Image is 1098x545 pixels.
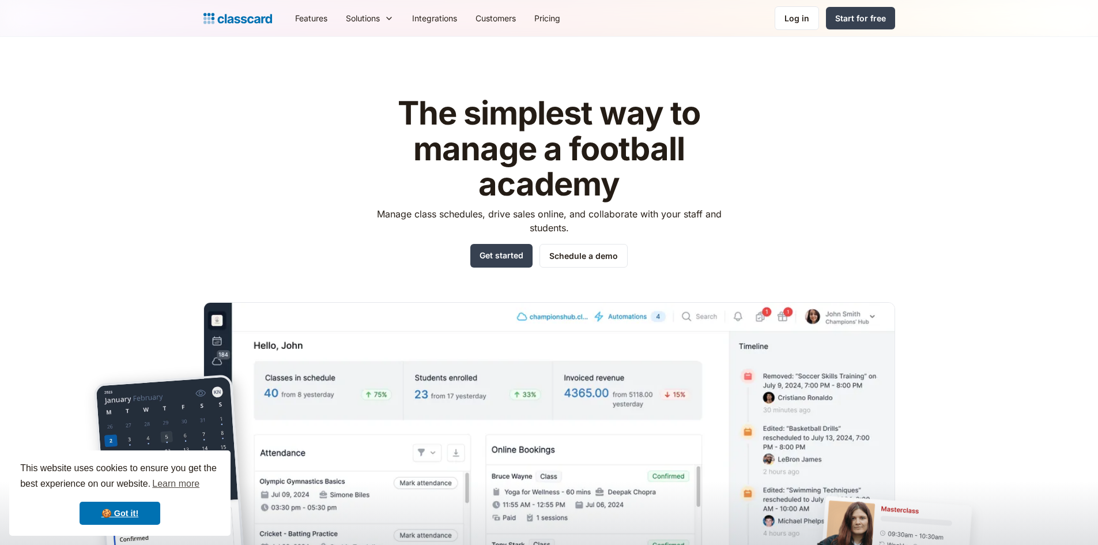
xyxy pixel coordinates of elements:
div: Solutions [346,12,380,24]
p: Manage class schedules, drive sales online, and collaborate with your staff and students. [366,207,732,235]
a: dismiss cookie message [80,502,160,525]
a: learn more about cookies [150,475,201,493]
a: Schedule a demo [539,244,628,268]
a: Pricing [525,5,569,31]
a: Customers [466,5,525,31]
div: Log in [784,12,809,24]
a: Log in [775,6,819,30]
a: Get started [470,244,533,268]
a: home [203,10,272,27]
div: Start for free [835,12,886,24]
span: This website uses cookies to ensure you get the best experience on our website. [20,461,220,493]
a: Start for free [826,7,895,29]
a: Features [286,5,337,31]
div: Solutions [337,5,403,31]
a: Integrations [403,5,466,31]
h1: The simplest way to manage a football academy [366,96,732,202]
div: cookieconsent [9,450,231,536]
